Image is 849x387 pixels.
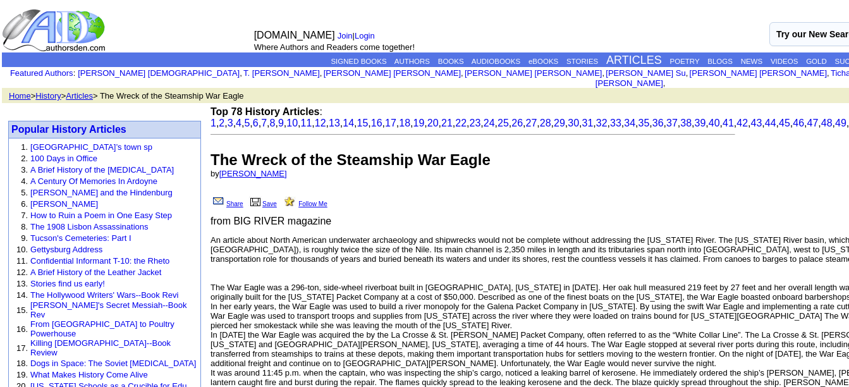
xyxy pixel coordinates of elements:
font: i [829,70,831,77]
a: 43 [750,118,762,128]
a: 18 [399,118,410,128]
a: [GEOGRAPHIC_DATA]’s town sp [30,142,152,152]
a: NEWS [741,58,763,65]
font: 5. [21,188,28,197]
a: 28 [540,118,551,128]
a: 31 [582,118,593,128]
a: How to Ruin a Poem in One Easy Step [30,211,172,220]
a: ARTICLES [606,54,662,66]
img: library.gif [248,196,262,206]
a: 5 [244,118,250,128]
font: 19. [16,370,28,379]
a: 47 [807,118,818,128]
font: from BIG RIVER magazine [211,216,331,226]
font: The Wreck of the Steamship War Eagle [211,151,491,168]
a: Stories find us early! [30,279,105,288]
a: Gettysburg Address [30,245,102,254]
a: [PERSON_NAME] Su [606,68,685,78]
a: 39 [694,118,705,128]
a: AUTHORS [394,58,430,65]
font: [DOMAIN_NAME] [254,30,335,40]
a: BOOKS [438,58,464,65]
a: 34 [624,118,635,128]
a: 10 [286,118,298,128]
a: Confidential Informant T-10: the Rheto [30,256,169,266]
a: Articles [66,91,93,101]
a: 44 [765,118,776,128]
a: Tucson's Cemeteries: Part I [30,233,131,243]
a: SIGNED BOOKS [331,58,386,65]
a: Follow Me [282,200,327,207]
font: 10. [16,245,28,254]
font: 13. [16,279,28,288]
a: 48 [821,118,833,128]
font: i [463,70,465,77]
font: Where Authors and Readers come together! [254,42,415,52]
a: 100 Days in Office [30,154,97,163]
a: STORIES [566,58,598,65]
font: i [688,70,689,77]
a: From [GEOGRAPHIC_DATA] to Poultry Powerhouse [30,319,174,338]
a: 19 [413,118,424,128]
a: 21 [441,118,453,128]
a: Share [211,200,243,207]
a: The Hollywood Writers' Wars--Book Revi [30,290,178,300]
font: 6. [21,199,28,209]
a: 40 [709,118,720,128]
font: i [665,80,666,87]
a: 4 [236,118,241,128]
a: [PERSON_NAME] [30,199,98,209]
a: 2 [219,118,224,128]
a: 38 [680,118,692,128]
font: i [242,70,243,77]
a: eBOOKS [528,58,558,65]
a: [PERSON_NAME] and the Hindenburg [30,188,173,197]
a: 8 [270,118,276,128]
a: 16 [371,118,382,128]
a: 7 [261,118,267,128]
a: Featured Authors [10,68,73,78]
a: 3 [228,118,233,128]
a: [PERSON_NAME] [219,169,287,178]
a: Login [355,31,375,40]
font: 17. [16,343,28,353]
img: alert.jpg [284,197,296,206]
a: What Makes History Come Alive [30,370,148,379]
font: 14. [16,290,28,300]
a: 6 [253,118,259,128]
a: 42 [736,118,748,128]
font: 1. [21,142,28,152]
font: 4. [21,176,28,186]
a: 41 [723,118,734,128]
font: Popular History Articles [11,124,126,135]
a: [PERSON_NAME] [PERSON_NAME] [324,68,461,78]
font: 7. [21,211,28,220]
a: History [35,91,61,101]
a: Join [338,31,353,40]
a: 15 [357,118,368,128]
font: : [10,68,75,78]
a: 9 [278,118,284,128]
a: 26 [511,118,523,128]
a: GOLD [806,58,827,65]
a: 46 [793,118,804,128]
font: 15. [16,305,28,315]
a: 36 [652,118,664,128]
a: 27 [525,118,537,128]
a: 20 [427,118,439,128]
a: 17 [385,118,396,128]
a: 13 [329,118,340,128]
a: 30 [568,118,579,128]
a: AUDIOBOOKS [472,58,520,65]
img: share_page.gif [213,196,224,206]
a: 11 [300,118,312,128]
font: 12. [16,267,28,277]
a: 32 [596,118,608,128]
a: [PERSON_NAME]'s Secret Messiah--Book Rev [30,300,186,319]
font: | [338,31,379,40]
a: A Brief History of the [MEDICAL_DATA] [30,165,174,175]
a: Home [9,91,31,101]
a: VIDEOS [771,58,798,65]
a: A Century Of Memories In Ardoyne [30,176,157,186]
font: 9. [21,233,28,243]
